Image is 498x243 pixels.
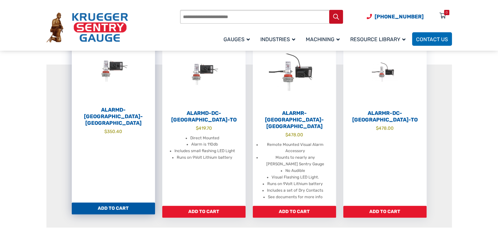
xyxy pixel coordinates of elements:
li: See documents for more info [268,194,323,201]
a: Resource Library [346,31,412,47]
span: $ [196,125,198,131]
bdi: 350.40 [104,129,122,134]
bdi: 478.00 [376,125,394,131]
h2: AlarmR-DC-[GEOGRAPHIC_DATA]-TO [343,110,427,123]
li: Visual Flashing LED Light. [272,174,319,181]
span: $ [285,132,288,137]
span: Gauges [223,36,250,42]
a: Add to cart: “AlarmD-DC-FL” [72,202,155,214]
div: 0 [446,10,448,15]
h2: AlarmD-[GEOGRAPHIC_DATA]-[GEOGRAPHIC_DATA] [72,107,155,126]
h2: AlarmD-DC-[GEOGRAPHIC_DATA]-TO [162,110,246,123]
a: AlarmD-DC-[GEOGRAPHIC_DATA]-TO $419.70 Direct Mounted Alarm is 110db Includes small flashing LED ... [162,36,246,206]
a: AlarmD-[GEOGRAPHIC_DATA]-[GEOGRAPHIC_DATA] $350.40 [72,33,155,202]
a: AlarmR-[GEOGRAPHIC_DATA]-[GEOGRAPHIC_DATA] $478.00 Remote Mounted Visual Alarm Accessory Mounts t... [253,36,336,206]
bdi: 419.70 [196,125,212,131]
span: Resource Library [350,36,406,42]
span: Industries [260,36,295,42]
span: [PHONE_NUMBER] [375,13,424,20]
li: Alarm is 110db [191,141,218,148]
a: Phone Number (920) 434-8860 [367,13,424,21]
img: AlarmR-DC-FL [253,36,336,108]
span: $ [104,129,107,134]
li: Runs on 9Volt Lithium battery [267,181,323,187]
a: AlarmR-DC-[GEOGRAPHIC_DATA]-TO $478.00 [343,36,427,206]
li: Remote Mounted Visual Alarm Accessory [261,142,329,155]
a: Contact Us [412,32,452,46]
li: Includes a set of Dry Contacts [267,187,323,194]
h2: AlarmR-[GEOGRAPHIC_DATA]-[GEOGRAPHIC_DATA] [253,110,336,130]
span: $ [376,125,379,131]
a: Add to cart: “AlarmD-DC-FL-TO” [162,206,246,218]
li: Runs on 9Volt Lithium battery [177,154,232,161]
img: AlarmD-DC-FL-TO [162,36,246,108]
img: Krueger Sentry Gauge [46,13,128,43]
img: AlarmD-DC-FL [72,33,155,105]
img: AlarmR-DC-FL-TO [343,36,427,108]
a: Machining [302,31,346,47]
li: Mounts to nearly any [PERSON_NAME] Sentry Gauge [261,154,329,168]
span: Machining [306,36,340,42]
a: Gauges [220,31,256,47]
bdi: 478.00 [285,132,303,137]
li: Direct Mounted [190,135,219,142]
a: Add to cart: “AlarmR-DC-FL” [253,206,336,218]
span: Contact Us [416,36,448,42]
a: Industries [256,31,302,47]
li: No Audible [285,168,305,174]
li: Includes small flashing LED Light [174,148,235,154]
a: Add to cart: “AlarmR-DC-FL-TO” [343,206,427,218]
